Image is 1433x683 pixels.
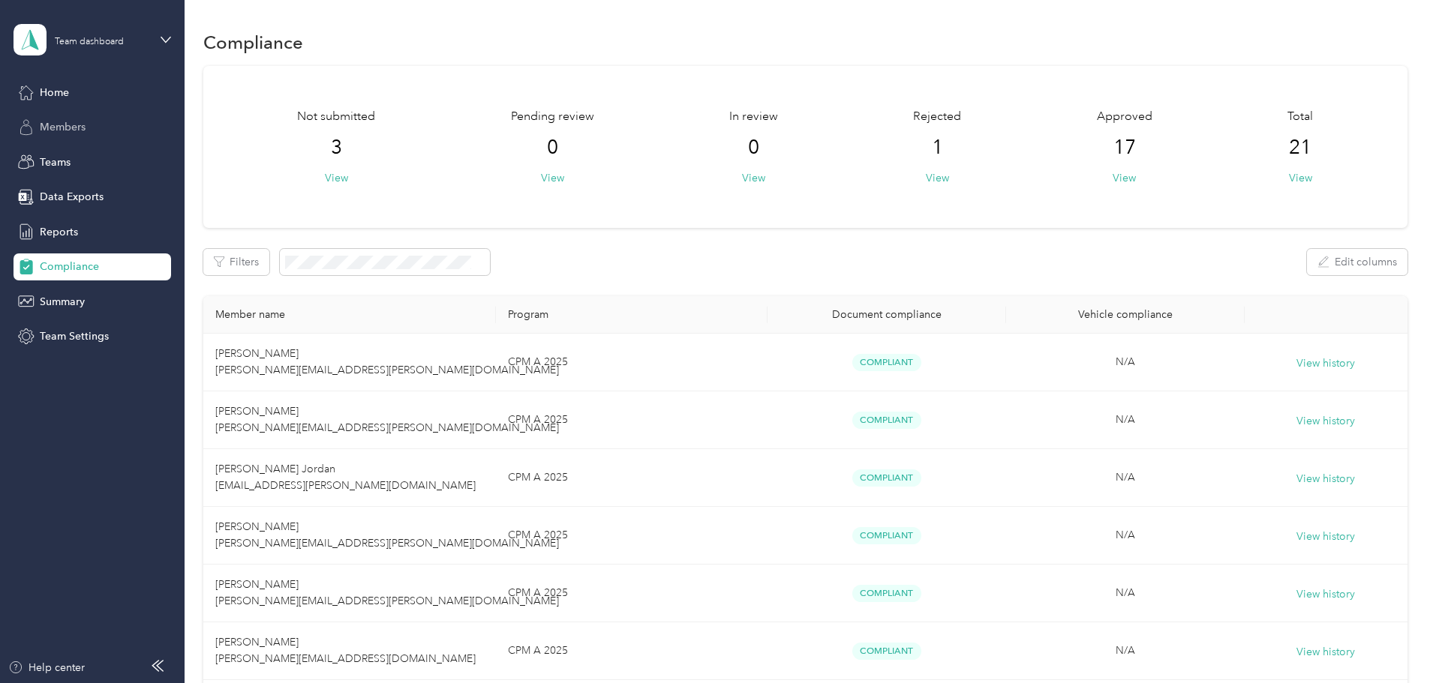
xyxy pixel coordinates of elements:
button: View history [1296,586,1355,603]
button: Edit columns [1307,249,1407,275]
span: Compliant [852,354,921,371]
span: Compliant [852,527,921,544]
td: CPM A 2025 [496,622,767,680]
span: [PERSON_NAME] [PERSON_NAME][EMAIL_ADDRESS][PERSON_NAME][DOMAIN_NAME] [215,578,559,607]
button: View history [1296,529,1355,545]
span: Compliance [40,259,99,274]
button: View history [1296,644,1355,661]
button: View [325,170,348,186]
span: Compliant [852,412,921,429]
span: 0 [547,136,558,160]
span: Home [40,85,69,100]
span: Rejected [913,108,961,126]
span: [PERSON_NAME] [PERSON_NAME][EMAIL_ADDRESS][PERSON_NAME][DOMAIN_NAME] [215,347,559,376]
button: View [1289,170,1312,186]
td: CPM A 2025 [496,391,767,449]
span: 17 [1113,136,1136,160]
button: View [541,170,564,186]
th: Member name [203,296,496,334]
button: Help center [8,660,85,676]
span: 3 [331,136,342,160]
span: Summary [40,294,85,310]
td: CPM A 2025 [496,334,767,391]
span: N/A [1116,586,1135,599]
span: [PERSON_NAME] Jordan [EMAIL_ADDRESS][PERSON_NAME][DOMAIN_NAME] [215,463,476,492]
button: View history [1296,413,1355,430]
span: [PERSON_NAME] [PERSON_NAME][EMAIL_ADDRESS][DOMAIN_NAME] [215,636,476,665]
span: Members [40,119,86,135]
span: N/A [1116,471,1135,484]
span: 0 [748,136,759,160]
button: View [926,170,949,186]
div: Team dashboard [55,37,124,46]
span: Compliant [852,585,921,602]
button: View history [1296,471,1355,487]
span: Approved [1097,108,1152,126]
h1: Compliance [203,34,303,50]
td: CPM A 2025 [496,565,767,622]
th: Program [496,296,767,334]
iframe: Everlance-gr Chat Button Frame [1349,599,1433,683]
span: [PERSON_NAME] [PERSON_NAME][EMAIL_ADDRESS][PERSON_NAME][DOMAIN_NAME] [215,520,559,550]
span: Team Settings [40,328,109,344]
span: 1 [932,136,943,160]
button: View [1113,170,1136,186]
span: Not submitted [297,108,375,126]
td: CPM A 2025 [496,449,767,507]
span: Reports [40,224,78,240]
span: Total [1287,108,1313,126]
button: View history [1296,355,1355,372]
button: View [742,170,765,186]
span: Teams [40,154,71,170]
span: In review [729,108,778,126]
span: Compliant [852,469,921,487]
span: [PERSON_NAME] [PERSON_NAME][EMAIL_ADDRESS][PERSON_NAME][DOMAIN_NAME] [215,405,559,434]
button: Filters [203,249,269,275]
div: Document compliance [780,308,994,321]
span: N/A [1116,644,1135,657]
span: Compliant [852,643,921,660]
span: 21 [1289,136,1311,160]
span: N/A [1116,413,1135,426]
span: Pending review [511,108,594,126]
span: N/A [1116,529,1135,541]
span: N/A [1116,355,1135,368]
div: Vehicle compliance [1018,308,1233,321]
td: CPM A 2025 [496,507,767,565]
span: Data Exports [40,189,104,205]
